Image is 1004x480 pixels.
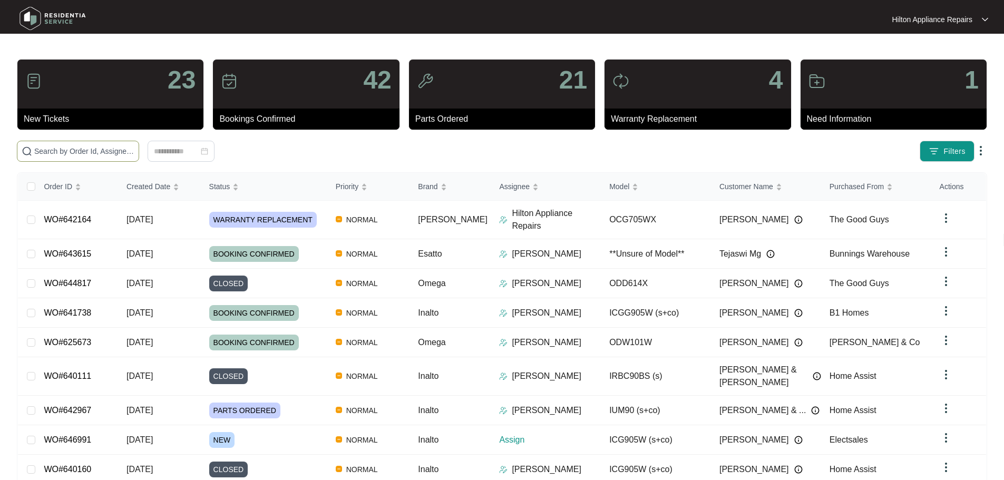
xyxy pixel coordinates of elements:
span: Customer Name [719,181,773,192]
span: [PERSON_NAME] & Co [830,338,920,347]
img: dropdown arrow [940,305,952,317]
a: WO#640111 [44,371,91,380]
span: [PERSON_NAME] [418,215,488,224]
span: [PERSON_NAME] [719,277,789,290]
button: filter iconFilters [920,141,974,162]
p: New Tickets [24,113,203,125]
td: ODD614X [601,269,711,298]
td: IRBC90BS (s) [601,357,711,396]
a: WO#641738 [44,308,91,317]
span: Order ID [44,181,72,192]
td: ICG905W (s+co) [601,425,711,455]
p: Parts Ordered [415,113,595,125]
p: [PERSON_NAME] [512,336,581,349]
span: Inalto [418,371,438,380]
img: Vercel Logo [336,309,342,316]
span: NORMAL [342,463,382,476]
span: Status [209,181,230,192]
span: Created Date [126,181,170,192]
span: Omega [418,279,445,288]
img: Assigner Icon [499,279,508,288]
span: Bunnings Warehouse [830,249,910,258]
th: Assignee [491,173,601,201]
span: Inalto [418,308,438,317]
input: Search by Order Id, Assignee Name, Customer Name, Brand and Model [34,145,134,157]
span: Purchased From [830,181,884,192]
span: PARTS ORDERED [209,403,280,418]
span: Assignee [499,181,530,192]
p: Need Information [807,113,987,125]
span: NORMAL [342,370,382,383]
img: dropdown arrow [940,246,952,258]
span: Electsales [830,435,868,444]
span: Tejaswi Mg [719,248,761,260]
a: WO#644817 [44,279,91,288]
span: NEW [209,432,235,448]
img: dropdown arrow [940,334,952,347]
img: dropdown arrow [974,144,987,157]
a: WO#643615 [44,249,91,258]
img: Vercel Logo [336,339,342,345]
span: [PERSON_NAME] [719,434,789,446]
img: search-icon [22,146,32,156]
p: Hilton Appliance Repairs [512,207,601,232]
img: dropdown arrow [940,212,952,224]
img: Vercel Logo [336,216,342,222]
img: icon [612,73,629,90]
img: Vercel Logo [336,466,342,472]
td: ICGG905W (s+co) [601,298,711,328]
img: icon [808,73,825,90]
span: Inalto [418,435,438,444]
span: Inalto [418,406,438,415]
th: Purchased From [821,173,931,201]
span: [PERSON_NAME] [719,307,789,319]
img: Assigner Icon [499,215,508,224]
img: dropdown arrow [940,402,952,415]
span: [DATE] [126,279,153,288]
img: residentia service logo [16,3,90,34]
p: 42 [363,67,391,93]
th: Status [201,173,327,201]
p: Assign [499,434,601,446]
p: [PERSON_NAME] [512,370,581,383]
img: Vercel Logo [336,436,342,443]
span: Home Assist [830,465,876,474]
td: ODW101W [601,328,711,357]
img: Info icon [811,406,820,415]
span: NORMAL [342,404,382,417]
img: dropdown arrow [940,461,952,474]
span: [PERSON_NAME] [719,463,789,476]
span: BOOKING CONFIRMED [209,335,299,350]
img: Vercel Logo [336,373,342,379]
span: [DATE] [126,465,153,474]
span: NORMAL [342,248,382,260]
span: Model [609,181,629,192]
span: [PERSON_NAME] & ... [719,404,806,417]
img: dropdown arrow [940,368,952,381]
img: Info icon [813,372,821,380]
a: WO#642967 [44,406,91,415]
th: Actions [931,173,986,201]
span: BOOKING CONFIRMED [209,305,299,321]
img: Vercel Logo [336,250,342,257]
p: Warranty Replacement [611,113,791,125]
span: [DATE] [126,435,153,444]
img: Vercel Logo [336,280,342,286]
th: Brand [410,173,491,201]
a: WO#646991 [44,435,91,444]
span: [DATE] [126,249,153,258]
a: WO#640160 [44,465,91,474]
th: Customer Name [711,173,821,201]
img: Vercel Logo [336,407,342,413]
span: [PERSON_NAME] & [PERSON_NAME] [719,364,807,389]
span: WARRANTY REPLACEMENT [209,212,317,228]
a: WO#625673 [44,338,91,347]
a: WO#642164 [44,215,91,224]
span: Inalto [418,465,438,474]
img: Info icon [794,465,803,474]
p: 4 [769,67,783,93]
img: dropdown arrow [940,275,952,288]
span: [PERSON_NAME] [719,336,789,349]
span: [DATE] [126,215,153,224]
span: [PERSON_NAME] [719,213,789,226]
